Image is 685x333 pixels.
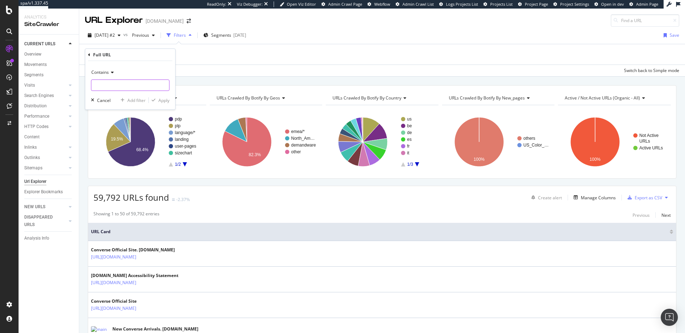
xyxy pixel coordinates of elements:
button: Create alert [528,192,562,203]
text: 68.4% [136,147,148,152]
a: Projects List [483,1,513,7]
div: Distribution [24,102,47,110]
a: Search Engines [24,92,67,99]
div: Overview [24,51,41,58]
div: Movements [24,61,47,68]
a: Logs Projects List [439,1,478,7]
span: Project Settings [560,1,589,7]
svg: A chart. [93,111,206,173]
div: [DOMAIN_NAME] Accessibility Statement [91,272,178,279]
div: Visits [24,82,35,89]
div: Cancel [97,97,111,103]
text: 100% [473,157,484,162]
button: Export as CSV [625,192,662,203]
div: URL Explorer [85,14,143,26]
span: vs [123,31,129,37]
div: Create alert [538,195,562,201]
button: Add filter [118,97,146,104]
img: Equal [172,199,175,201]
button: [DATE] #2 [85,30,123,41]
a: Movements [24,61,74,68]
span: Previous [129,32,149,38]
text: North_Am… [291,136,315,141]
button: Apply [149,97,169,104]
div: CURRENT URLS [24,40,55,48]
button: Next [661,211,671,219]
div: Url Explorer [24,178,46,185]
div: Converse Official Site. [DOMAIN_NAME] [91,247,175,253]
div: Export as CSV [635,195,662,201]
span: Admin Crawl List [402,1,434,7]
button: Filters [164,30,194,41]
div: DISAPPEARED URLS [24,214,60,229]
span: Open Viz Editor [287,1,316,7]
svg: A chart. [442,111,555,173]
a: Webflow [367,1,390,7]
a: Inlinks [24,144,67,151]
a: [URL][DOMAIN_NAME] [91,253,136,261]
a: HTTP Codes [24,123,67,130]
text: fr [407,144,410,149]
a: CURRENT URLS [24,40,67,48]
text: pdp [175,117,182,122]
div: Save [670,32,679,38]
div: Viz Debugger: [237,1,263,7]
text: US_Color_… [523,143,549,148]
text: 100% [590,157,601,162]
div: Segments [24,71,44,79]
svg: A chart. [558,111,671,173]
a: Admin Crawl Page [321,1,362,7]
text: demandware [291,143,316,148]
a: Analysis Info [24,235,74,242]
span: URL Card [91,229,668,235]
a: [URL][DOMAIN_NAME] [91,279,136,286]
span: Admin Crawl Page [328,1,362,7]
text: language/* [175,130,196,135]
a: Distribution [24,102,67,110]
span: Active / Not Active URLs (organic - all) [565,95,640,101]
text: Not Active [639,133,659,138]
text: landing [175,137,189,142]
div: Content [24,133,40,141]
text: es [407,137,412,142]
span: URLs Crawled By Botify By country [333,95,401,101]
svg: A chart. [326,111,438,173]
div: NEW URLS [24,203,45,211]
div: Outlinks [24,154,40,162]
div: Search Engines [24,92,54,99]
a: Open in dev [594,1,624,7]
button: Segments[DATE] [201,30,249,41]
input: Find a URL [611,14,679,27]
text: emea/* [291,129,305,134]
span: Webflow [374,1,390,7]
text: de [407,130,412,135]
a: Admin Crawl List [396,1,434,7]
a: Performance [24,113,67,120]
text: URLs [639,139,650,144]
div: [DATE] [233,32,246,38]
button: Cancel [88,97,111,104]
a: Sitemaps [24,164,67,172]
span: 59,792 URLs found [93,191,169,203]
text: user-pages [175,144,196,149]
a: Explorer Bookmarks [24,188,74,196]
button: Manage Columns [571,193,616,202]
span: Projects List [490,1,513,7]
div: Inlinks [24,144,37,151]
div: Manage Columns [581,195,616,201]
div: Sitemaps [24,164,42,172]
text: others [523,136,535,141]
div: Open Intercom Messenger [661,309,678,326]
h4: Active / Not Active URLs [563,92,664,104]
text: 82.3% [249,152,261,157]
div: Filters [174,32,186,38]
h4: URLs Crawled By Botify By geos [215,92,316,104]
a: Url Explorer [24,178,74,185]
div: A chart. [210,111,323,173]
text: plp [175,123,181,128]
text: Active URLs [639,145,663,150]
span: Contains [91,69,109,75]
